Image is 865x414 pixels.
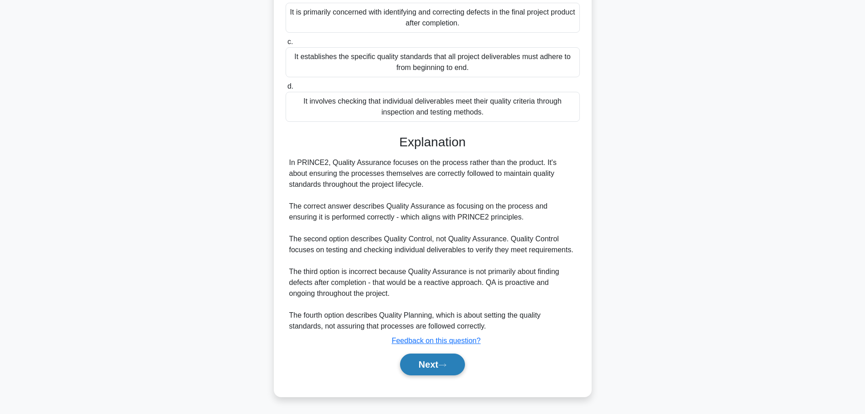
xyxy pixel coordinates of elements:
span: c. [287,38,293,45]
h3: Explanation [291,135,574,150]
div: It is primarily concerned with identifying and correcting defects in the final project product af... [286,3,580,33]
div: In PRINCE2, Quality Assurance focuses on the process rather than the product. It's about ensuring... [289,157,576,332]
div: It involves checking that individual deliverables meet their quality criteria through inspection ... [286,92,580,122]
span: d. [287,82,293,90]
div: It establishes the specific quality standards that all project deliverables must adhere to from b... [286,47,580,77]
button: Next [400,354,465,375]
a: Feedback on this question? [392,337,481,344]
